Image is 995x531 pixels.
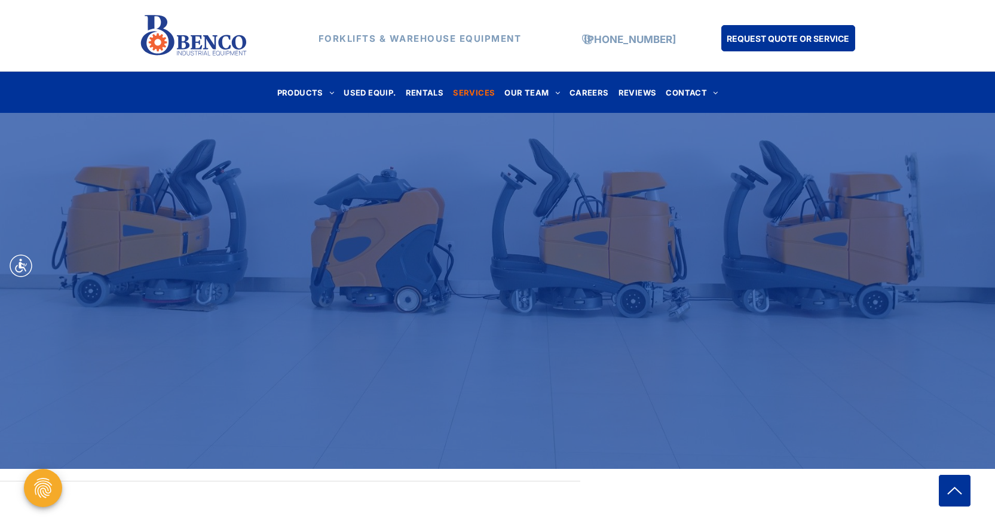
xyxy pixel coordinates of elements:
a: REVIEWS [614,84,662,100]
a: RENTALS [401,84,449,100]
a: REQUEST QUOTE OR SERVICE [721,25,855,51]
a: CAREERS [565,84,614,100]
a: USED EQUIP. [339,84,400,100]
a: CONTACT [661,84,722,100]
a: [PHONE_NUMBER] [584,33,676,45]
a: PRODUCTS [273,84,339,100]
strong: FORKLIFTS & WAREHOUSE EQUIPMENT [319,33,522,44]
span: REQUEST QUOTE OR SERVICE [727,27,849,50]
a: SERVICES [448,84,500,100]
a: OUR TEAM [500,84,565,100]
